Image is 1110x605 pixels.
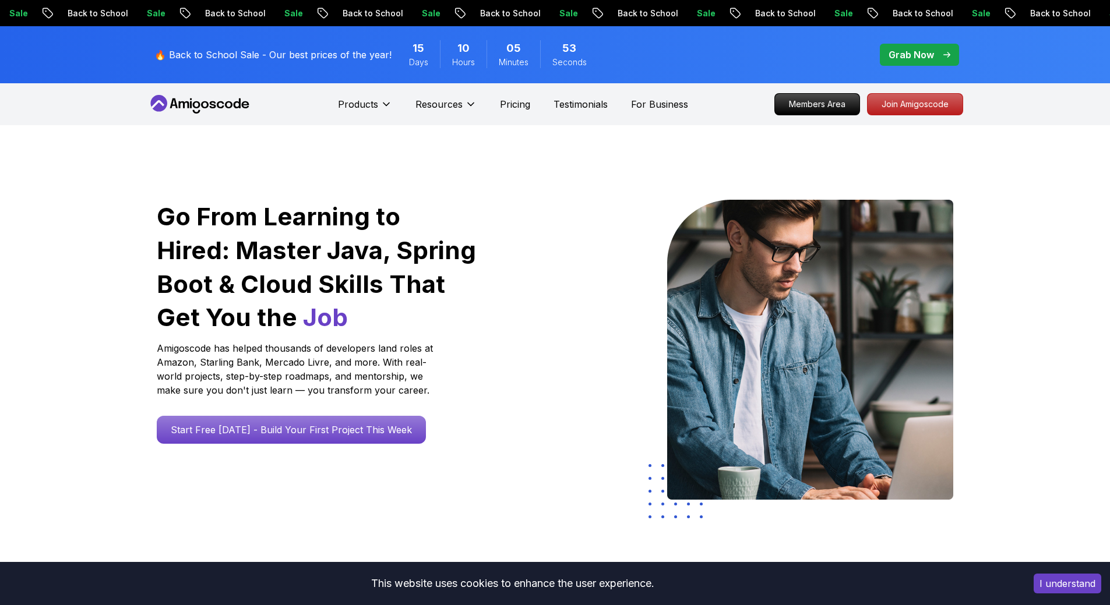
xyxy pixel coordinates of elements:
p: Sale [506,8,543,19]
a: Join Amigoscode [867,93,963,115]
p: Back to School [151,8,231,19]
span: 10 Hours [457,40,470,56]
p: Amigoscode has helped thousands of developers land roles at Amazon, Starling Bank, Mercado Livre,... [157,341,436,397]
p: Sale [918,8,956,19]
a: Testimonials [554,97,608,111]
p: Products [338,97,378,111]
span: Minutes [499,56,528,68]
p: Sale [93,8,131,19]
p: 🔥 Back to School Sale - Our best prices of the year! [154,48,392,62]
span: 5 Minutes [506,40,521,56]
span: Seconds [552,56,587,68]
a: Members Area [774,93,860,115]
p: Resources [415,97,463,111]
p: Back to School [289,8,368,19]
p: Back to School [427,8,506,19]
p: Back to School [564,8,643,19]
p: Join Amigoscode [868,94,963,115]
span: 53 Seconds [562,40,576,56]
div: This website uses cookies to enhance the user experience. [9,571,1016,596]
span: 15 Days [413,40,424,56]
p: Back to School [839,8,918,19]
span: Job [303,302,348,332]
span: Days [409,56,428,68]
p: Sale [368,8,406,19]
p: Sale [643,8,681,19]
span: Hours [452,56,475,68]
h1: Go From Learning to Hired: Master Java, Spring Boot & Cloud Skills That Get You the [157,200,478,334]
button: Products [338,97,392,121]
p: Back to School [977,8,1056,19]
p: Back to School [702,8,781,19]
img: hero [667,200,953,500]
a: For Business [631,97,688,111]
button: Accept cookies [1034,574,1101,593]
p: Sale [1056,8,1093,19]
p: Sale [231,8,268,19]
p: Grab Now [889,48,934,62]
a: Pricing [500,97,530,111]
button: Resources [415,97,477,121]
p: Members Area [775,94,859,115]
p: Back to School [14,8,93,19]
a: Start Free [DATE] - Build Your First Project This Week [157,416,426,444]
p: Sale [781,8,818,19]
